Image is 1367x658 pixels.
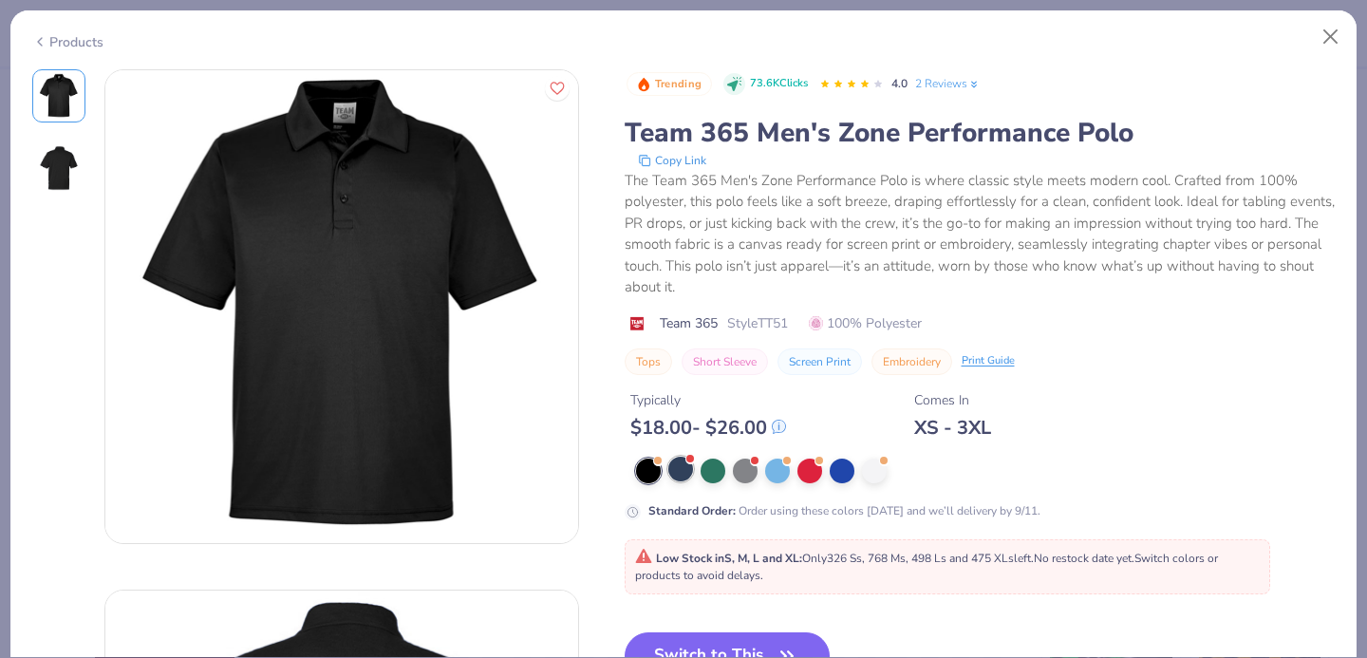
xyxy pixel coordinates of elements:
[630,416,786,440] div: $ 18.00 - $ 26.00
[625,170,1336,298] div: The Team 365 Men's Zone Performance Polo is where classic style meets modern cool. Crafted from 1...
[809,313,922,333] span: 100% Polyester
[655,79,702,89] span: Trending
[545,76,570,101] button: Like
[632,151,712,170] button: copy to clipboard
[962,353,1015,369] div: Print Guide
[625,115,1336,151] div: Team 365 Men's Zone Performance Polo
[625,348,672,375] button: Tops
[682,348,768,375] button: Short Sleeve
[656,551,802,566] strong: Low Stock in S, M, L and XL :
[819,69,884,100] div: 4.0 Stars
[1313,19,1349,55] button: Close
[36,73,82,119] img: Front
[36,145,82,191] img: Back
[32,32,103,52] div: Products
[625,316,650,331] img: brand logo
[891,76,908,91] span: 4.0
[914,390,991,410] div: Comes In
[777,348,862,375] button: Screen Print
[871,348,952,375] button: Embroidery
[727,313,788,333] span: Style TT51
[648,502,1040,519] div: Order using these colors [DATE] and we’ll delivery by 9/11.
[636,77,651,92] img: Trending sort
[630,390,786,410] div: Typically
[1034,551,1134,566] span: No restock date yet.
[914,416,991,440] div: XS - 3XL
[648,503,736,518] strong: Standard Order :
[660,313,718,333] span: Team 365
[627,72,712,97] button: Badge Button
[635,551,1218,583] span: Only 326 Ss, 768 Ms, 498 Ls and 475 XLs left. Switch colors or products to avoid delays.
[750,76,808,92] span: 73.6K Clicks
[915,75,981,92] a: 2 Reviews
[105,70,578,543] img: Front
